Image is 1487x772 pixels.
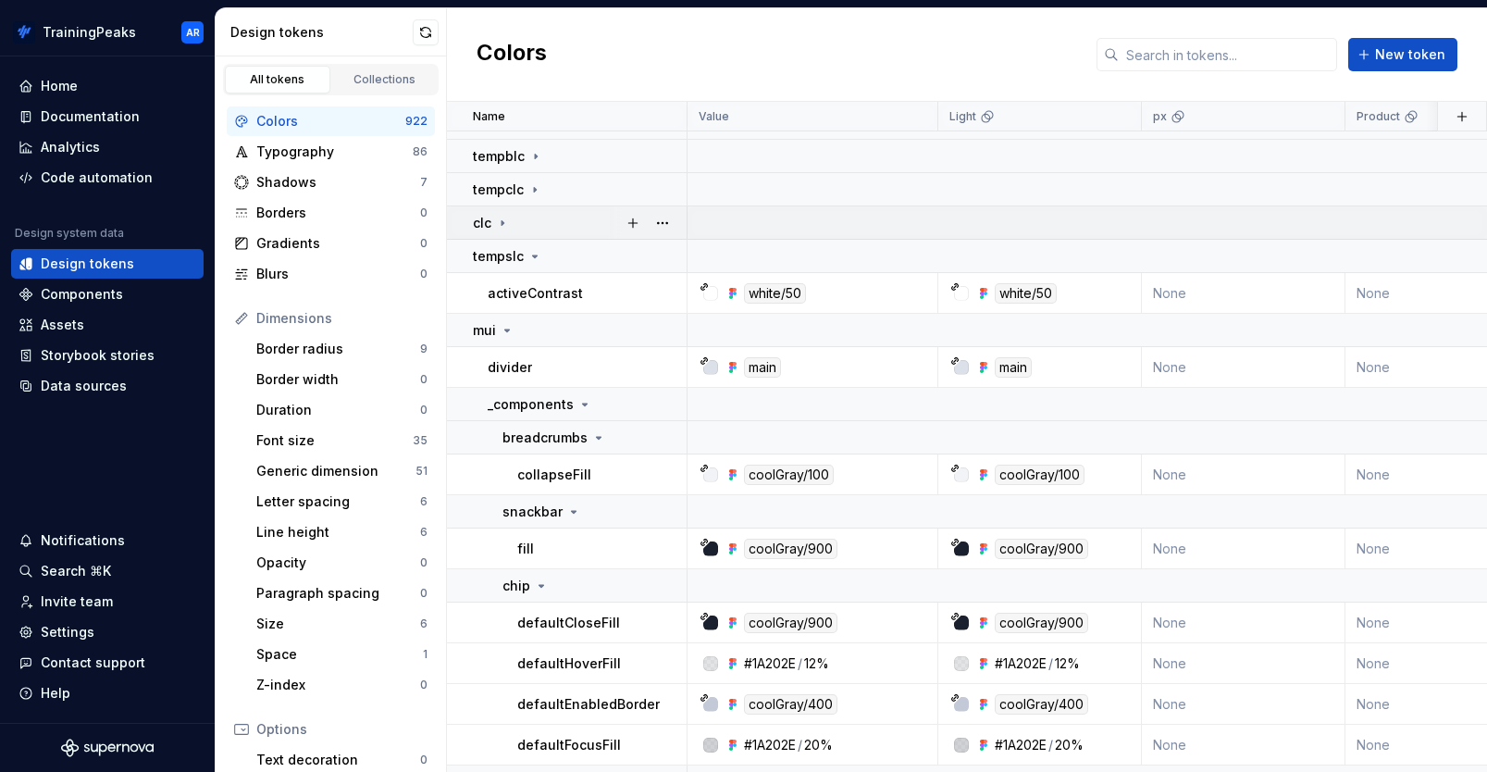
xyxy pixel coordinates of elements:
a: Design tokens [11,249,204,279]
div: 12% [804,654,829,673]
div: Design tokens [230,23,413,42]
div: 0 [420,267,428,281]
a: Documentation [11,102,204,131]
div: main [995,357,1032,378]
button: New token [1348,38,1457,71]
td: None [1142,347,1345,388]
div: Borders [256,204,420,222]
td: None [1142,725,1345,766]
div: Components [41,285,123,304]
div: / [798,736,802,754]
p: tempblc [473,147,525,166]
div: 6 [420,525,428,540]
button: Contact support [11,648,204,678]
div: Gradients [256,234,420,253]
td: None [1142,273,1345,314]
p: fill [517,540,534,558]
div: Collections [339,72,431,87]
div: coolGray/400 [995,694,1088,715]
div: 6 [420,616,428,631]
div: 51 [415,464,428,479]
a: Typography86 [227,137,435,167]
div: white/50 [744,283,806,304]
a: Colors922 [227,106,435,136]
a: Settings [11,617,204,647]
a: Space1 [249,640,435,669]
div: coolGray/400 [744,694,837,715]
div: Search ⌘K [41,562,111,580]
div: / [1048,654,1053,673]
p: defaultHoverFill [517,654,621,673]
div: / [798,654,802,673]
a: Assets [11,310,204,340]
div: All tokens [231,72,324,87]
div: 20% [804,736,833,754]
td: None [1142,643,1345,684]
div: 0 [420,753,428,767]
span: New token [1375,45,1445,64]
div: Options [256,720,428,739]
div: Font size [256,431,413,450]
div: Typography [256,143,413,161]
div: white/50 [995,283,1057,304]
div: / [1048,736,1053,754]
p: _components [488,395,574,414]
div: 6 [420,494,428,509]
div: Contact support [41,654,145,672]
div: 0 [420,678,428,692]
div: Settings [41,623,94,641]
div: 7 [420,175,428,190]
td: None [1142,529,1345,569]
div: Border radius [256,340,420,358]
button: Notifications [11,526,204,555]
a: Letter spacing6 [249,487,435,517]
a: Analytics [11,132,204,162]
div: Code automation [41,168,153,187]
div: 1 [423,647,428,662]
p: chip [502,577,530,595]
div: Home [41,77,78,95]
a: Opacity0 [249,548,435,578]
a: Supernova Logo [61,739,154,757]
a: Paragraph spacing0 [249,579,435,608]
div: TrainingPeaks [43,23,136,42]
input: Search in tokens... [1119,38,1337,71]
div: Invite team [41,592,113,611]
p: px [1153,109,1167,124]
p: defaultEnabledBorder [517,695,660,714]
p: defaultFocusFill [517,736,621,754]
div: 35 [413,433,428,448]
a: Storybook stories [11,341,204,370]
div: Blurs [256,265,420,283]
p: collapseFill [517,466,591,484]
td: None [1142,684,1345,725]
div: Opacity [256,554,420,572]
div: Z-index [256,676,420,694]
a: Generic dimension51 [249,456,435,486]
div: 9 [420,342,428,356]
button: TrainingPeaksAR [4,12,211,52]
p: activeContrast [488,284,583,303]
td: None [1142,454,1345,495]
div: coolGray/100 [995,465,1084,485]
a: Borders0 [227,198,435,228]
p: Light [949,109,976,124]
div: Colors [256,112,405,131]
div: 20% [1055,736,1084,754]
p: snackbar [502,503,563,521]
button: Search ⌘K [11,556,204,586]
div: 0 [420,586,428,601]
a: Components [11,280,204,309]
p: Name [473,109,505,124]
div: #1A202E [744,736,796,754]
div: Data sources [41,377,127,395]
div: coolGray/900 [995,613,1088,633]
div: Design tokens [41,255,134,273]
p: clc [473,214,491,232]
div: Generic dimension [256,462,415,480]
p: Product [1357,109,1400,124]
p: divider [488,358,532,377]
a: Size6 [249,609,435,639]
div: Space [256,645,423,664]
a: Gradients0 [227,229,435,258]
